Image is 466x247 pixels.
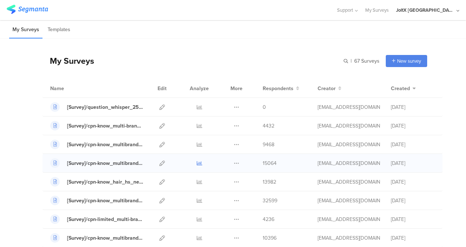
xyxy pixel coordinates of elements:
[397,58,421,64] span: New survey
[318,122,380,130] div: kumai.ik@pg.com
[67,234,143,242] div: [Survey]/cpn-know_multibrand_new-product-2503/
[318,178,380,186] div: kumai.ik@pg.com
[263,141,274,148] span: 9468
[391,122,435,130] div: [DATE]
[318,197,380,204] div: kumai.ik@pg.com
[263,197,277,204] span: 32599
[50,196,143,205] a: [Survey]/cpn-know_multibrand_PG-10000yen-2504/
[391,159,435,167] div: [DATE]
[154,79,170,97] div: Edit
[318,159,380,167] div: kumai.ik@pg.com
[318,234,380,242] div: kumai.ik@pg.com
[7,5,48,14] img: segmanta logo
[67,141,143,148] div: [Survey]/cpn-know_multibrand_PG-5000yen-2507/
[263,159,277,167] span: 15064
[42,55,94,67] div: My Surveys
[263,85,299,92] button: Respondents
[263,85,293,92] span: Respondents
[67,197,143,204] div: [Survey]/cpn-know_multibrand_PG-10000yen-2504/
[263,178,276,186] span: 13982
[44,21,74,38] li: Templates
[318,215,380,223] div: kumai.ik@pg.com
[229,79,244,97] div: More
[50,140,143,149] a: [Survey]/cpn-know_multibrand_PG-5000yen-2507/
[50,158,143,168] a: [Survey]/cpn-know_multibrand_new-product-2506/
[318,85,341,92] button: Creator
[50,233,143,243] a: [Survey]/cpn-know_multibrand_new-product-2503/
[391,197,435,204] div: [DATE]
[50,214,143,224] a: [Survey]/cpn-limited_multi-brand_2502/
[318,141,380,148] div: kumai.ik@pg.com
[263,103,266,111] span: 0
[67,178,143,186] div: [Survey]/cpn-know_hair_hs_new-product-2505/
[263,122,274,130] span: 4432
[337,7,353,14] span: Support
[50,102,143,112] a: [Survey]/question_whisper_2510/
[50,177,143,187] a: [Survey]/cpn-know_hair_hs_new-product-2505/
[263,215,274,223] span: 4236
[50,121,143,130] a: [Survey]/cpn-know_multi-brand_new-product-2508/
[67,103,143,111] div: [Survey]/question_whisper_2510/
[391,85,416,92] button: Created
[318,103,380,111] div: kumai.ik@pg.com
[354,57,380,65] span: 67 Surveys
[391,178,435,186] div: [DATE]
[391,215,435,223] div: [DATE]
[67,215,143,223] div: [Survey]/cpn-limited_multi-brand_2502/
[9,21,42,38] li: My Surveys
[188,79,210,97] div: Analyze
[391,234,435,242] div: [DATE]
[391,141,435,148] div: [DATE]
[396,7,455,14] div: JoltX [GEOGRAPHIC_DATA]
[349,57,353,65] span: |
[318,85,336,92] span: Creator
[391,85,410,92] span: Created
[391,103,435,111] div: [DATE]
[50,85,94,92] div: Name
[67,159,143,167] div: [Survey]/cpn-know_multibrand_new-product-2506/
[263,234,277,242] span: 10396
[67,122,143,130] div: [Survey]/cpn-know_multi-brand_new-product-2508/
